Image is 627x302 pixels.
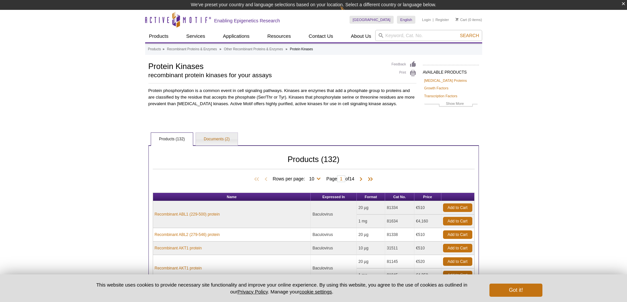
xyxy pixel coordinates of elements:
[340,5,357,20] img: Change Here
[443,230,472,239] a: Add to Cart
[423,65,479,77] h2: AVAILABLE PRODUCTS
[414,201,441,215] td: €510
[311,228,357,242] td: Baculovirus
[220,47,222,51] li: »
[385,193,414,201] th: Cat No.
[153,193,311,201] th: Name
[263,30,295,42] a: Resources
[422,17,431,22] a: Login
[153,156,475,169] h2: Products (132)
[311,255,357,282] td: Baculovirus
[385,201,414,215] td: 81334
[443,203,472,212] a: Add to Cart
[357,215,385,228] td: 1 mg
[148,46,161,52] a: Products
[424,93,457,99] a: Transcription Factors
[358,176,364,183] span: Next Page
[299,289,332,294] button: cookie settings
[460,33,479,38] span: Search
[155,211,220,217] a: Recombinant ABL1 (229-500) protein
[458,33,481,38] button: Search
[357,242,385,255] td: 10 µg
[357,201,385,215] td: 20 µg
[397,16,415,24] a: English
[167,46,217,52] a: Recombinant Proteins & Enzymes
[148,87,416,107] p: Protein phosphorylation is a common event in cell signaling pathways. Kinases are enzymes that ad...
[443,271,472,279] a: Add to Cart
[285,47,287,51] li: »
[151,133,193,146] a: Products (132)
[155,265,202,271] a: Recombinant AKT1 protein
[392,70,416,77] a: Print
[364,176,374,183] span: Last Page
[311,193,357,201] th: Expressed In
[456,18,458,21] img: Your Cart
[385,255,414,268] td: 81145
[385,215,414,228] td: 81634
[357,255,385,268] td: 20 µg
[145,30,172,42] a: Products
[414,255,441,268] td: €520
[196,133,238,146] a: Documents (2)
[148,72,385,78] h2: recombinant protein kinases for your assays
[414,242,441,255] td: €510
[357,228,385,242] td: 20 µg
[414,193,441,201] th: Price
[347,30,375,42] a: About Us
[214,18,280,24] h2: Enabling Epigenetics Research
[385,242,414,255] td: 31511
[433,16,434,24] li: |
[311,242,357,255] td: Baculovirus
[375,30,482,41] input: Keyword, Cat. No.
[323,175,358,182] span: Page of
[155,245,202,251] a: Recombinant AKT1 protein
[357,268,385,282] td: 1 mg
[85,281,479,295] p: This website uses cookies to provide necessary site functionality and improve your online experie...
[350,16,394,24] a: [GEOGRAPHIC_DATA]
[148,61,385,71] h1: Protein Kinases
[414,215,441,228] td: €4,160
[311,201,357,228] td: Baculovirus
[443,244,472,252] a: Add to Cart
[424,101,478,108] a: Show More
[305,30,337,42] a: Contact Us
[424,85,449,91] a: Growth Factors
[456,17,467,22] a: Cart
[392,61,416,68] a: Feedback
[273,175,323,182] span: Rows per page:
[349,176,354,181] span: 14
[385,268,414,282] td: 81845
[253,176,263,183] span: First Page
[414,228,441,242] td: €510
[163,47,165,51] li: »
[263,176,269,183] span: Previous Page
[489,284,542,297] button: Got it!
[443,217,472,225] a: Add to Cart
[456,16,482,24] li: (0 items)
[443,257,472,266] a: Add to Cart
[385,228,414,242] td: 81338
[435,17,449,22] a: Register
[237,289,268,294] a: Privacy Policy
[424,78,467,83] a: [MEDICAL_DATA] Proteins
[224,46,283,52] a: Other Recombinant Proteins & Enzymes
[414,268,441,282] td: €4,350
[290,47,313,51] li: Protein Kinases
[357,193,385,201] th: Format
[155,232,220,238] a: Recombinant ABL2 (279-546) protein
[219,30,253,42] a: Applications
[182,30,209,42] a: Services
